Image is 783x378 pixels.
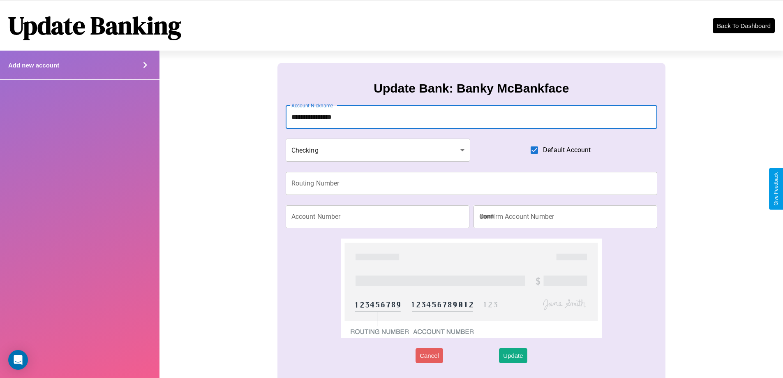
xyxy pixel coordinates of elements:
button: Cancel [416,348,443,363]
button: Update [499,348,527,363]
img: check [341,239,601,338]
div: Open Intercom Messenger [8,350,28,370]
h3: Update Bank: Banky McBankface [374,81,569,95]
span: Default Account [543,145,591,155]
div: Give Feedback [773,172,779,206]
label: Account Nickname [291,102,333,109]
h4: Add new account [8,62,59,69]
h1: Update Banking [8,9,181,42]
div: Checking [286,139,471,162]
button: Back To Dashboard [713,18,775,33]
